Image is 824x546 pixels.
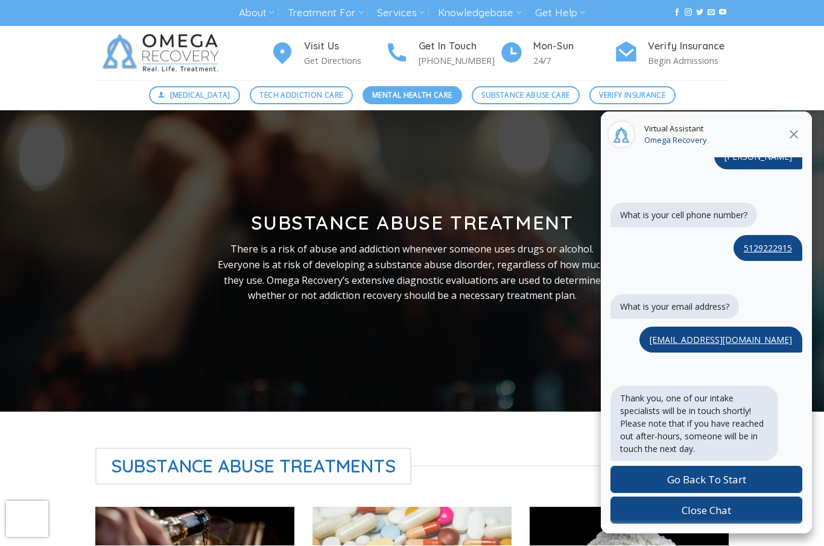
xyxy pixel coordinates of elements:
span: Substance Abuse Treatments [95,448,411,485]
a: Knowledgebase [438,2,521,25]
a: Follow on Twitter [696,9,703,17]
a: Verify Insurance Begin Admissions [614,39,729,69]
strong: Substance Abuse Treatment [251,211,574,235]
h4: Get In Touch [419,39,499,55]
a: Mental Health Care [363,87,462,105]
a: [MEDICAL_DATA] [149,87,241,105]
h4: Mon-Sun [533,39,614,55]
a: About [239,2,274,25]
h4: Verify Insurance [648,39,729,55]
img: Omega Recovery [95,27,231,81]
p: There is a risk of abuse and addiction whenever someone uses drugs or alcohol. Everyone is at ris... [217,242,607,304]
a: Follow on Instagram [685,9,692,17]
span: Mental Health Care [372,90,452,101]
span: Substance Abuse Care [481,90,569,101]
span: [MEDICAL_DATA] [170,90,230,101]
a: Send us an email [708,9,715,17]
a: Follow on YouTube [719,9,726,17]
p: [PHONE_NUMBER] [419,54,499,68]
a: Treatment For [288,2,363,25]
h4: Visit Us [304,39,385,55]
span: Verify Insurance [599,90,665,101]
a: Services [377,2,425,25]
p: Begin Admissions [648,54,729,68]
span: Tech Addiction Care [259,90,343,101]
p: 24/7 [533,54,614,68]
p: Get Directions [304,54,385,68]
a: Verify Insurance [589,87,676,105]
a: Tech Addiction Care [250,87,353,105]
a: Get In Touch [PHONE_NUMBER] [385,39,499,69]
a: Visit Us Get Directions [270,39,385,69]
a: Follow on Facebook [673,9,680,17]
a: Get Help [535,2,585,25]
a: Substance Abuse Care [472,87,580,105]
